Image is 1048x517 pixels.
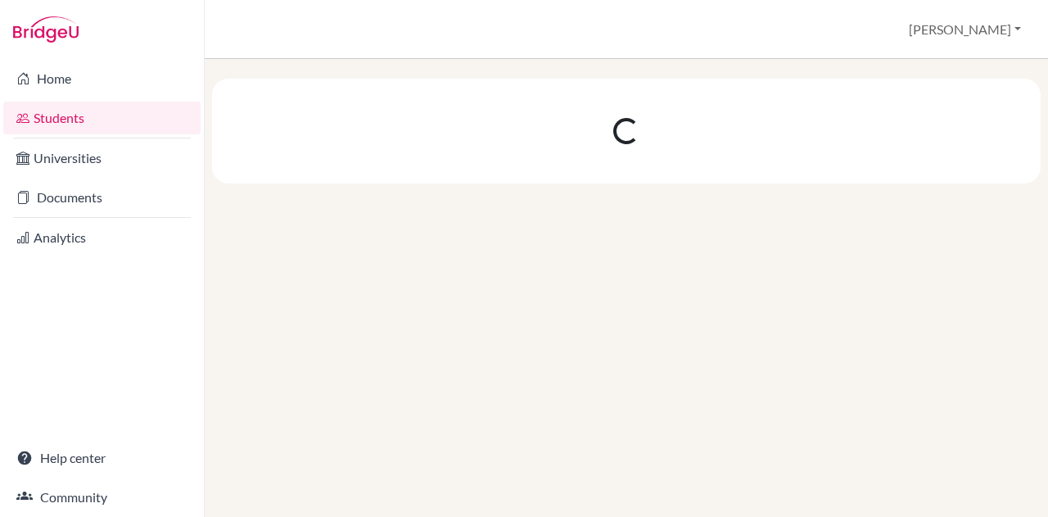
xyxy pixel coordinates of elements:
[3,62,201,95] a: Home
[901,14,1028,45] button: [PERSON_NAME]
[3,442,201,474] a: Help center
[3,481,201,514] a: Community
[3,102,201,134] a: Students
[13,16,79,43] img: Bridge-U
[3,221,201,254] a: Analytics
[3,181,201,214] a: Documents
[3,142,201,175] a: Universities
